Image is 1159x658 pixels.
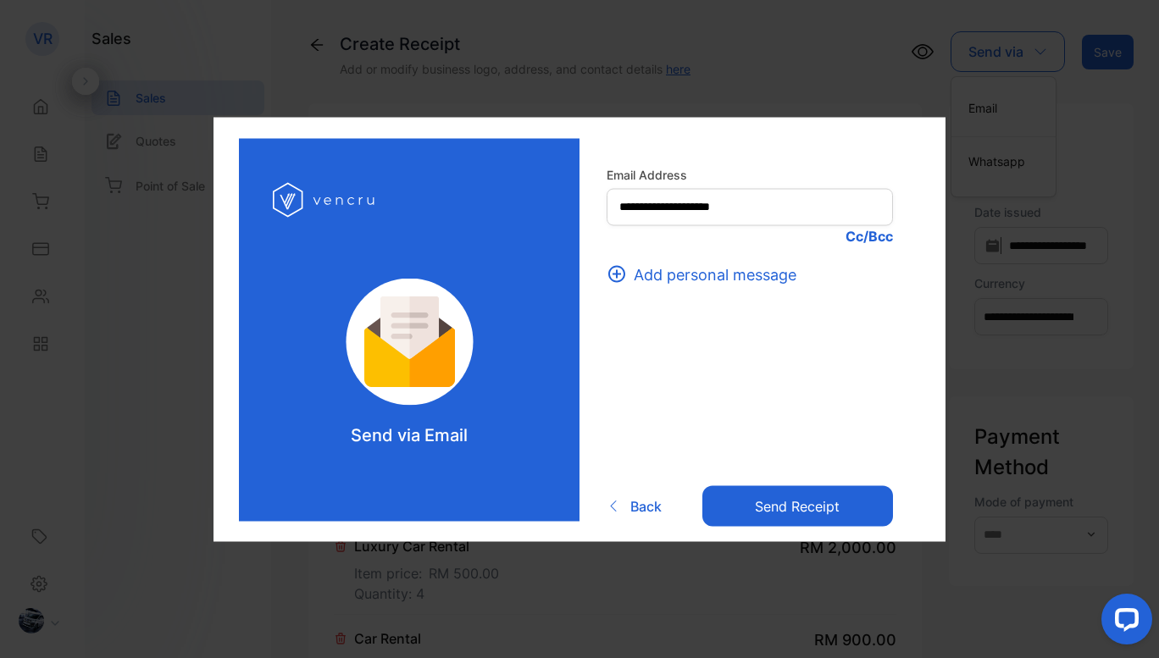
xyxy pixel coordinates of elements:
button: Send receipt [702,486,893,527]
button: Add personal message [607,263,807,285]
iframe: LiveChat chat widget [1088,587,1159,658]
img: log [323,278,496,405]
label: Email Address [607,165,893,183]
span: Add personal message [634,263,796,285]
span: Back [630,496,662,517]
img: log [273,172,379,227]
p: Cc/Bcc [607,225,893,246]
p: Send via Email [351,422,468,447]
